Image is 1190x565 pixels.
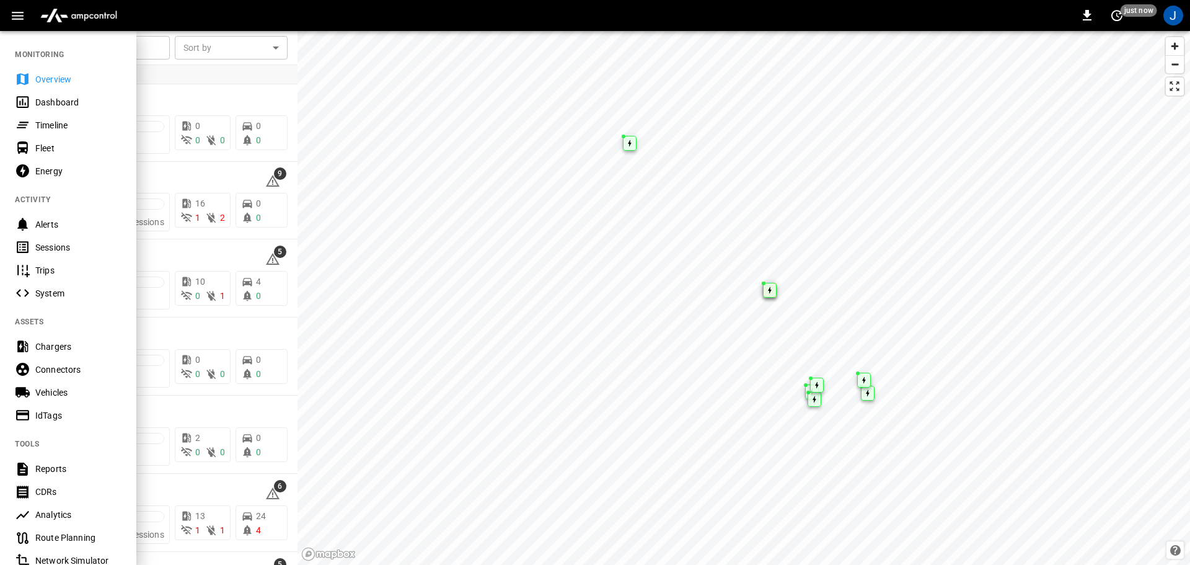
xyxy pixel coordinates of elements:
[35,532,121,544] div: Route Planning
[35,119,121,131] div: Timeline
[1107,6,1127,25] button: set refresh interval
[1121,4,1157,17] span: just now
[35,218,121,231] div: Alerts
[35,142,121,154] div: Fleet
[35,486,121,498] div: CDRs
[35,386,121,399] div: Vehicles
[35,363,121,376] div: Connectors
[35,73,121,86] div: Overview
[1163,6,1183,25] div: profile-icon
[35,463,121,475] div: Reports
[35,287,121,300] div: System
[35,340,121,353] div: Chargers
[35,241,121,254] div: Sessions
[35,165,121,177] div: Energy
[35,4,122,27] img: ampcontrol.io logo
[35,264,121,277] div: Trips
[35,96,121,109] div: Dashboard
[35,509,121,521] div: Analytics
[35,409,121,422] div: IdTags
